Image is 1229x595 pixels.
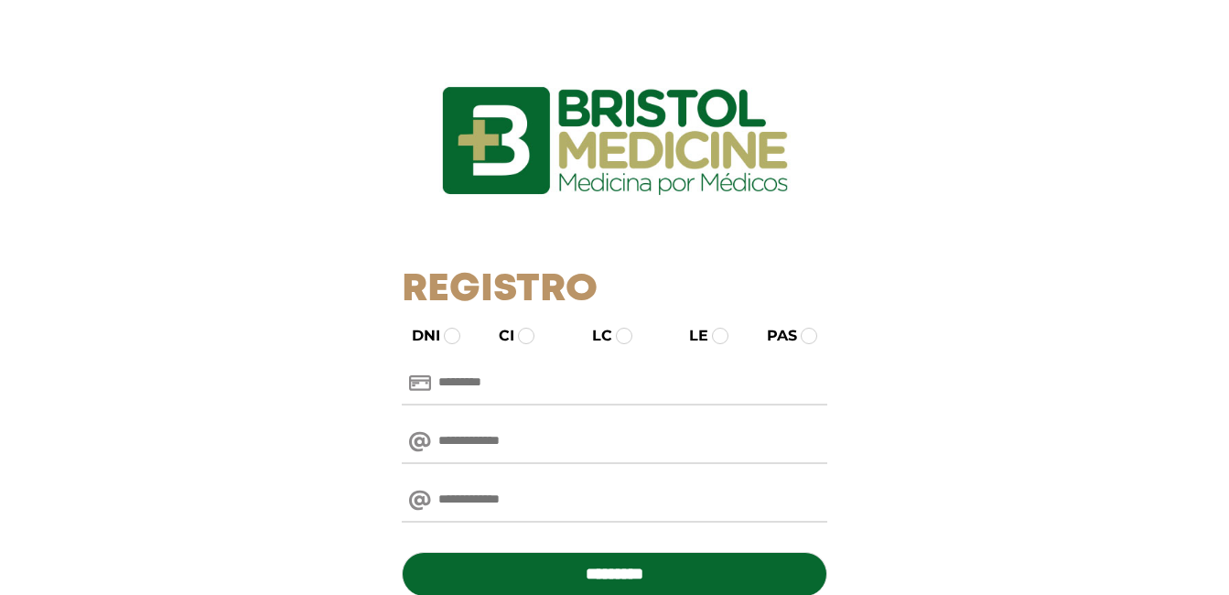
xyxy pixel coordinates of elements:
[368,22,862,260] img: logo_ingresarbristol.jpg
[750,325,797,347] label: PAS
[576,325,612,347] label: LC
[673,325,708,347] label: LE
[395,325,440,347] label: DNI
[482,325,514,347] label: CI
[402,267,827,313] h1: Registro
